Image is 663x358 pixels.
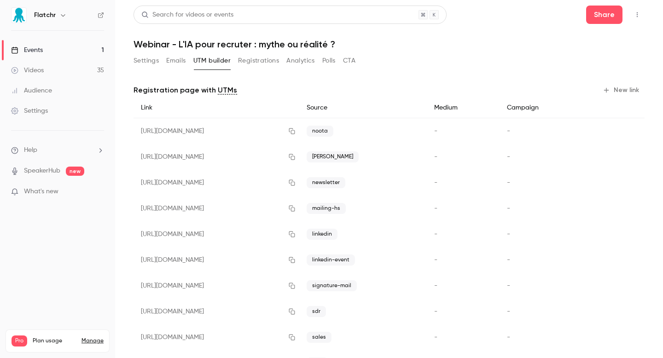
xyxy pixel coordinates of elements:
[12,335,27,346] span: Pro
[434,154,437,160] span: -
[599,83,645,98] button: New link
[134,53,159,68] button: Settings
[24,145,37,155] span: Help
[134,324,299,350] div: [URL][DOMAIN_NAME]
[434,308,437,315] span: -
[193,53,231,68] button: UTM builder
[507,154,510,160] span: -
[507,257,510,263] span: -
[134,273,299,299] div: [URL][DOMAIN_NAME]
[134,98,299,118] div: Link
[307,306,326,317] span: sdr
[307,280,357,291] span: signature-mail
[134,39,645,50] h1: Webinar - L'IA pour recruter : mythe ou réalité ?
[141,10,233,20] div: Search for videos or events
[299,98,427,118] div: Source
[134,170,299,196] div: [URL][DOMAIN_NAME]
[238,53,279,68] button: Registrations
[507,308,510,315] span: -
[134,196,299,221] div: [URL][DOMAIN_NAME]
[434,257,437,263] span: -
[507,231,510,237] span: -
[33,337,76,345] span: Plan usage
[343,53,355,68] button: CTA
[434,205,437,212] span: -
[24,166,60,176] a: SpeakerHub
[307,177,345,188] span: newsletter
[134,85,237,96] p: Registration page with
[434,179,437,186] span: -
[507,128,510,134] span: -
[307,151,359,162] span: [PERSON_NAME]
[434,334,437,341] span: -
[434,231,437,237] span: -
[66,167,84,176] span: new
[134,118,299,144] div: [URL][DOMAIN_NAME]
[434,283,437,289] span: -
[24,187,58,196] span: What's new
[93,188,104,196] iframe: Noticeable Trigger
[307,203,346,214] span: mailing-hs
[427,98,500,118] div: Medium
[11,46,43,55] div: Events
[166,53,186,68] button: Emails
[34,11,56,20] h6: Flatchr
[586,6,622,24] button: Share
[12,8,26,23] img: Flatchr
[11,66,44,75] div: Videos
[500,98,588,118] div: Campaign
[307,229,337,240] span: linkedin
[286,53,315,68] button: Analytics
[11,106,48,115] div: Settings
[81,337,104,345] a: Manage
[322,53,336,68] button: Polls
[307,126,333,137] span: noota
[507,334,510,341] span: -
[507,283,510,289] span: -
[307,254,355,266] span: linkedin-event
[134,299,299,324] div: [URL][DOMAIN_NAME]
[307,332,331,343] span: sales
[134,144,299,170] div: [URL][DOMAIN_NAME]
[134,247,299,273] div: [URL][DOMAIN_NAME]
[434,128,437,134] span: -
[507,205,510,212] span: -
[507,179,510,186] span: -
[218,85,237,96] a: UTMs
[11,145,104,155] li: help-dropdown-opener
[11,86,52,95] div: Audience
[134,221,299,247] div: [URL][DOMAIN_NAME]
